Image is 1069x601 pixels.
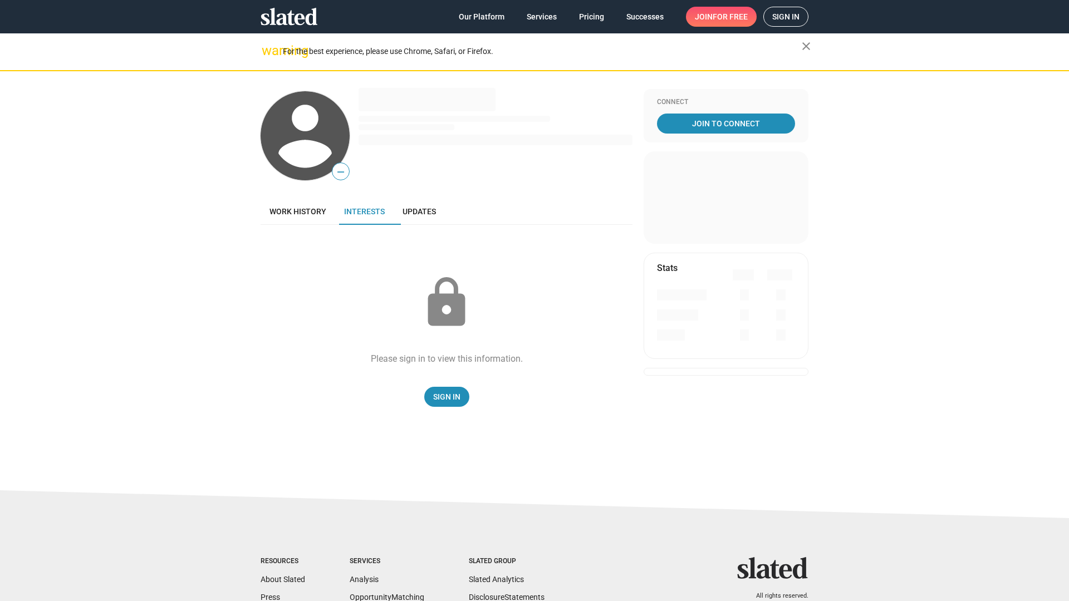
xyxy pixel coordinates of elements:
[261,575,305,584] a: About Slated
[371,353,523,364] div: Please sign in to view this information.
[261,198,335,225] a: Work history
[469,557,545,566] div: Slated Group
[459,7,504,27] span: Our Platform
[350,557,424,566] div: Services
[269,207,326,216] span: Work history
[424,387,469,407] a: Sign In
[772,7,800,26] span: Sign in
[394,198,445,225] a: Updates
[800,40,813,53] mat-icon: close
[713,7,748,27] span: for free
[450,7,513,27] a: Our Platform
[419,275,474,331] mat-icon: lock
[262,44,275,57] mat-icon: warning
[350,575,379,584] a: Analysis
[659,114,793,134] span: Join To Connect
[570,7,613,27] a: Pricing
[332,165,349,179] span: —
[469,575,524,584] a: Slated Analytics
[335,198,394,225] a: Interests
[579,7,604,27] span: Pricing
[763,7,808,27] a: Sign in
[657,98,795,107] div: Connect
[695,7,748,27] span: Join
[626,7,664,27] span: Successes
[527,7,557,27] span: Services
[518,7,566,27] a: Services
[261,557,305,566] div: Resources
[403,207,436,216] span: Updates
[686,7,757,27] a: Joinfor free
[344,207,385,216] span: Interests
[657,262,678,274] mat-card-title: Stats
[617,7,673,27] a: Successes
[283,44,802,59] div: For the best experience, please use Chrome, Safari, or Firefox.
[433,387,460,407] span: Sign In
[657,114,795,134] a: Join To Connect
